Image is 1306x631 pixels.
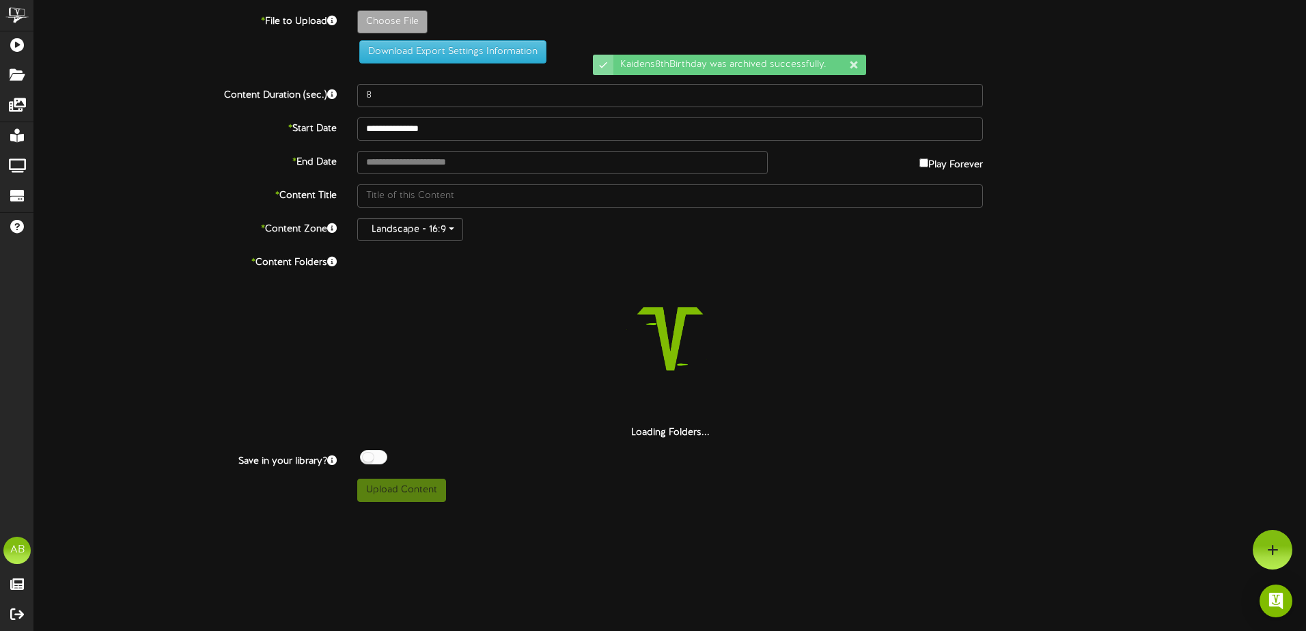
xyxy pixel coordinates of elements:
label: Content Folders [24,251,347,270]
label: Play Forever [919,151,983,172]
button: Upload Content [357,479,446,502]
input: Title of this Content [357,184,983,208]
label: Content Title [24,184,347,203]
img: loading-spinner-5.png [583,251,758,426]
input: Play Forever [919,158,928,167]
button: Download Export Settings Information [359,40,546,64]
label: Content Duration (sec.) [24,84,347,102]
label: Save in your library? [24,450,347,468]
label: Start Date [24,117,347,136]
div: Open Intercom Messenger [1260,585,1292,617]
label: File to Upload [24,10,347,29]
div: Kaidens8thBirthday was archived successfully. [613,55,866,75]
button: Landscape - 16:9 [357,218,463,241]
label: End Date [24,151,347,169]
div: AB [3,537,31,564]
label: Content Zone [24,218,347,236]
strong: Loading Folders... [631,427,710,438]
a: Download Export Settings Information [352,46,546,57]
div: Dismiss this notification [848,58,859,72]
